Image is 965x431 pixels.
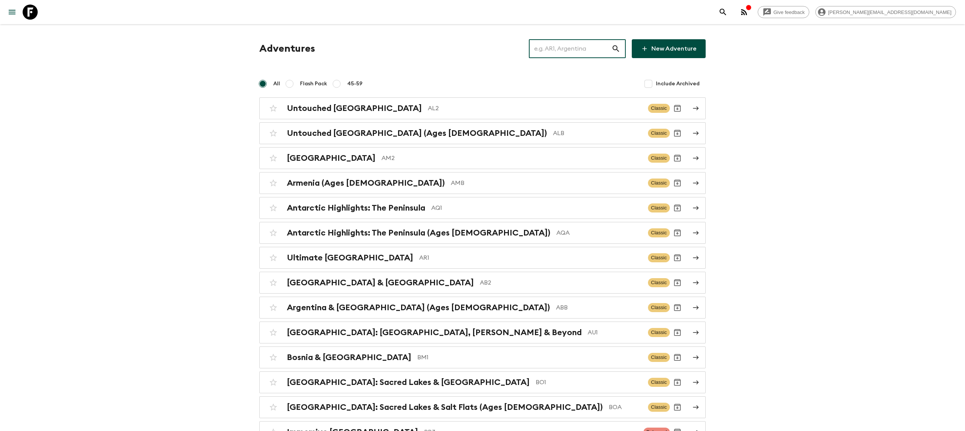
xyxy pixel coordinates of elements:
h2: Argentina & [GEOGRAPHIC_DATA] (Ages [DEMOGRAPHIC_DATA]) [287,303,550,312]
h2: [GEOGRAPHIC_DATA] [287,153,375,163]
span: Classic [648,104,670,113]
span: Classic [648,179,670,188]
h1: Adventures [259,41,315,56]
a: Argentina & [GEOGRAPHIC_DATA] (Ages [DEMOGRAPHIC_DATA])ABBClassicArchive [259,297,706,319]
a: Untouched [GEOGRAPHIC_DATA]AL2ClassicArchive [259,97,706,119]
span: Classic [648,278,670,287]
button: Archive [670,101,685,116]
a: Bosnia & [GEOGRAPHIC_DATA]BM1ClassicArchive [259,346,706,368]
button: Archive [670,375,685,390]
p: AM2 [381,154,642,163]
h2: Bosnia & [GEOGRAPHIC_DATA] [287,352,411,362]
a: Armenia (Ages [DEMOGRAPHIC_DATA])AMBClassicArchive [259,172,706,194]
span: Give feedback [769,9,809,15]
span: Classic [648,129,670,138]
button: Archive [670,126,685,141]
a: Give feedback [758,6,809,18]
span: Classic [648,378,670,387]
a: New Adventure [632,39,706,58]
span: Classic [648,328,670,337]
button: Archive [670,200,685,215]
h2: Untouched [GEOGRAPHIC_DATA] (Ages [DEMOGRAPHIC_DATA]) [287,128,547,138]
p: AU1 [588,328,642,337]
button: Archive [670,175,685,191]
h2: Armenia (Ages [DEMOGRAPHIC_DATA]) [287,178,445,188]
h2: [GEOGRAPHIC_DATA]: Sacred Lakes & Salt Flats (Ages [DEMOGRAPHIC_DATA]) [287,402,603,412]
button: Archive [670,250,685,265]
p: BM1 [417,353,642,362]
button: Archive [670,151,685,166]
p: ALB [553,129,642,138]
span: Classic [648,253,670,262]
a: Ultimate [GEOGRAPHIC_DATA]AR1ClassicArchive [259,247,706,269]
p: BOA [609,403,642,412]
span: 45-59 [347,80,363,88]
span: Flash Pack [300,80,327,88]
p: AQ1 [431,203,642,212]
a: Untouched [GEOGRAPHIC_DATA] (Ages [DEMOGRAPHIC_DATA])ALBClassicArchive [259,122,706,144]
a: [GEOGRAPHIC_DATA]: [GEOGRAPHIC_DATA], [PERSON_NAME] & BeyondAU1ClassicArchive [259,322,706,343]
a: [GEOGRAPHIC_DATA]: Sacred Lakes & [GEOGRAPHIC_DATA]BO1ClassicArchive [259,371,706,393]
p: AR1 [419,253,642,262]
h2: [GEOGRAPHIC_DATA]: [GEOGRAPHIC_DATA], [PERSON_NAME] & Beyond [287,328,582,337]
h2: Antarctic Highlights: The Peninsula [287,203,425,213]
input: e.g. AR1, Argentina [529,38,611,59]
h2: Antarctic Highlights: The Peninsula (Ages [DEMOGRAPHIC_DATA]) [287,228,550,238]
a: Antarctic Highlights: The Peninsula (Ages [DEMOGRAPHIC_DATA])AQAClassicArchive [259,222,706,244]
button: menu [5,5,20,20]
span: Classic [648,154,670,163]
h2: [GEOGRAPHIC_DATA]: Sacred Lakes & [GEOGRAPHIC_DATA] [287,377,530,387]
span: Classic [648,203,670,212]
span: [PERSON_NAME][EMAIL_ADDRESS][DOMAIN_NAME] [824,9,956,15]
button: Archive [670,225,685,240]
a: [GEOGRAPHIC_DATA]: Sacred Lakes & Salt Flats (Ages [DEMOGRAPHIC_DATA])BOAClassicArchive [259,396,706,418]
a: Antarctic Highlights: The PeninsulaAQ1ClassicArchive [259,197,706,219]
a: [GEOGRAPHIC_DATA]AM2ClassicArchive [259,147,706,169]
button: Archive [670,400,685,415]
h2: [GEOGRAPHIC_DATA] & [GEOGRAPHIC_DATA] [287,278,474,288]
a: [GEOGRAPHIC_DATA] & [GEOGRAPHIC_DATA]AB2ClassicArchive [259,272,706,294]
span: Classic [648,403,670,412]
p: AMB [451,179,642,188]
h2: Ultimate [GEOGRAPHIC_DATA] [287,253,413,263]
span: Classic [648,228,670,237]
button: Archive [670,275,685,290]
p: AB2 [480,278,642,287]
button: Archive [670,300,685,315]
span: Include Archived [656,80,700,88]
button: Archive [670,325,685,340]
span: Classic [648,353,670,362]
button: Archive [670,350,685,365]
span: Classic [648,303,670,312]
div: [PERSON_NAME][EMAIL_ADDRESS][DOMAIN_NAME] [815,6,956,18]
p: ABB [556,303,642,312]
button: search adventures [715,5,731,20]
p: BO1 [536,378,642,387]
p: AL2 [428,104,642,113]
p: AQA [556,228,642,237]
span: All [273,80,280,88]
h2: Untouched [GEOGRAPHIC_DATA] [287,103,422,113]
